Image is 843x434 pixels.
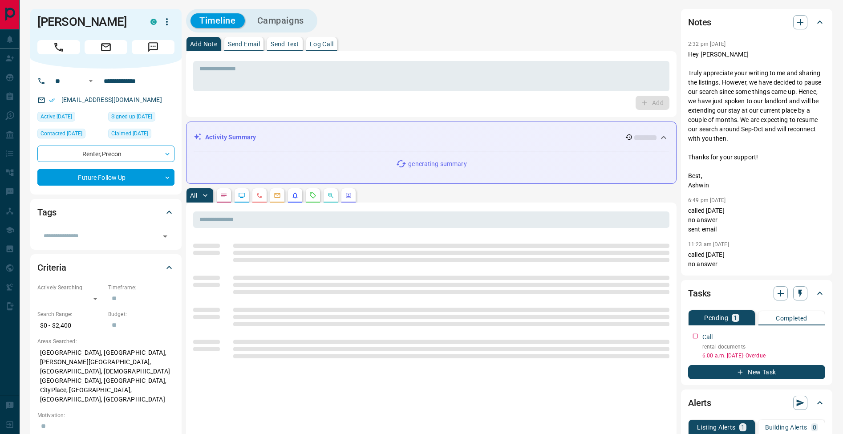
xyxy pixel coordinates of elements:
[194,129,669,146] div: Activity Summary
[159,230,171,243] button: Open
[776,315,807,321] p: Completed
[37,257,174,278] div: Criteria
[702,333,713,342] p: Call
[408,159,466,169] p: generating summary
[37,337,174,345] p: Areas Searched:
[37,310,104,318] p: Search Range:
[702,343,825,351] p: rental documents
[256,192,263,199] svg: Calls
[108,310,174,318] p: Budget:
[248,13,313,28] button: Campaigns
[688,206,825,234] p: called [DATE] no answer sent email
[238,192,245,199] svg: Lead Browsing Activity
[37,146,174,162] div: Renter , Precon
[132,40,174,54] span: Message
[37,202,174,223] div: Tags
[271,41,299,47] p: Send Text
[190,41,217,47] p: Add Note
[150,19,157,25] div: condos.ca
[37,345,174,407] p: [GEOGRAPHIC_DATA], [GEOGRAPHIC_DATA], [PERSON_NAME][GEOGRAPHIC_DATA], [GEOGRAPHIC_DATA], [DEMOGRA...
[345,192,352,199] svg: Agent Actions
[190,192,197,199] p: All
[41,129,82,138] span: Contacted [DATE]
[37,284,104,292] p: Actively Searching:
[309,192,316,199] svg: Requests
[765,424,807,430] p: Building Alerts
[37,260,66,275] h2: Criteria
[37,15,137,29] h1: [PERSON_NAME]
[85,76,96,86] button: Open
[813,424,816,430] p: 0
[37,205,56,219] h2: Tags
[688,396,711,410] h2: Alerts
[37,112,104,124] div: Sat Aug 09 2025
[37,318,104,333] p: $0 - $2,400
[228,41,260,47] p: Send Email
[108,284,174,292] p: Timeframe:
[688,250,825,278] p: called [DATE] no answer sent email
[310,41,333,47] p: Log Call
[688,283,825,304] div: Tasks
[327,192,334,199] svg: Opportunities
[111,112,152,121] span: Signed up [DATE]
[688,392,825,414] div: Alerts
[108,112,174,124] div: Sat Oct 15 2022
[274,192,281,199] svg: Emails
[37,169,174,186] div: Future Follow Up
[688,286,711,300] h2: Tasks
[688,241,729,247] p: 11:23 am [DATE]
[688,50,825,190] p: Hey [PERSON_NAME] Truly appreciate your writing to me and sharing the listings. However, we have ...
[688,197,726,203] p: 6:49 pm [DATE]
[688,365,825,379] button: New Task
[292,192,299,199] svg: Listing Alerts
[85,40,127,54] span: Email
[734,315,737,321] p: 1
[697,424,736,430] p: Listing Alerts
[688,41,726,47] p: 2:32 pm [DATE]
[704,315,728,321] p: Pending
[37,411,174,419] p: Motivation:
[220,192,227,199] svg: Notes
[190,13,245,28] button: Timeline
[61,96,162,103] a: [EMAIL_ADDRESS][DOMAIN_NAME]
[688,12,825,33] div: Notes
[37,129,104,141] div: Tue Jun 17 2025
[111,129,148,138] span: Claimed [DATE]
[108,129,174,141] div: Fri Dec 23 2022
[702,352,825,360] p: 6:00 a.m. [DATE] - Overdue
[741,424,745,430] p: 1
[41,112,72,121] span: Active [DATE]
[688,15,711,29] h2: Notes
[37,40,80,54] span: Call
[205,133,256,142] p: Activity Summary
[49,97,55,103] svg: Email Verified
